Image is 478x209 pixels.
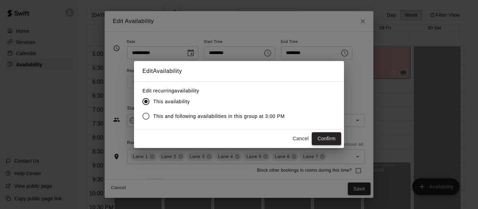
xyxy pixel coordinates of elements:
[289,132,312,145] button: Cancel
[153,113,285,120] span: This and following availabilities in this group at 3:00 PM
[312,132,341,145] button: Confirm
[134,61,344,81] h2: Edit Availability
[153,98,190,105] span: This availability
[142,87,290,94] label: Edit recurring availability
